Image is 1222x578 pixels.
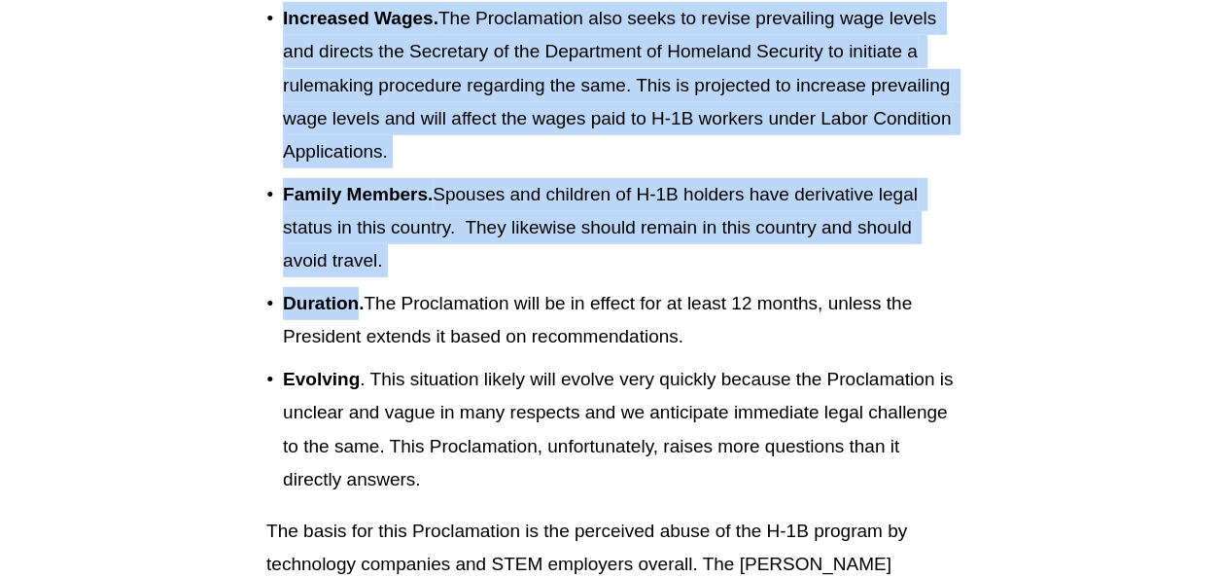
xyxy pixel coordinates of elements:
p: The Proclamation will be in effect for at least 12 months, unless the President extends it based ... [283,287,956,353]
strong: Duration. [283,293,364,313]
strong: Increased Wages. [283,8,438,28]
p: The Proclamation also seeks to revise prevailing wage levels and directs the Secretary of the Dep... [283,2,956,168]
strong: Evolving [283,369,360,389]
strong: Family Members. [283,184,433,204]
p: . This situation likely will evolve very quickly because the Proclamation is unclear and vague in... [283,363,956,496]
p: Spouses and children of H-1B holders have derivative legal status in this country. They likewise ... [283,178,956,278]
